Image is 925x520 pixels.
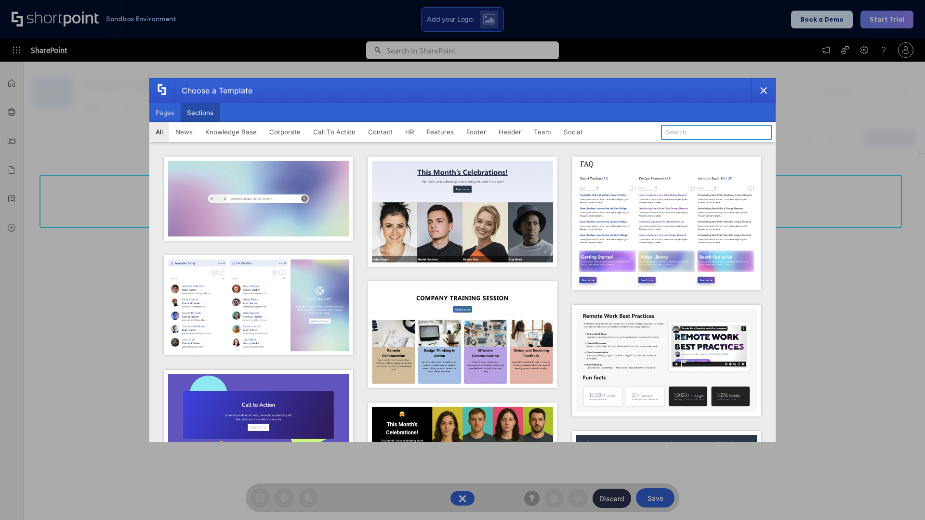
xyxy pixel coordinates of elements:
[149,122,169,142] button: All
[421,122,460,142] button: Features
[263,122,307,142] button: Corporate
[492,122,528,142] button: Header
[199,122,263,142] button: Knowledge Base
[149,103,181,122] button: Pages
[877,474,925,520] iframe: Chat Widget
[181,103,220,122] button: Sections
[460,122,492,142] button: Footer
[174,78,252,103] div: Choose a Template
[149,78,776,442] div: template selector
[169,122,199,142] button: News
[661,125,772,140] input: Search
[557,122,588,142] button: Social
[399,122,421,142] button: HR
[307,122,362,142] button: Call To Action
[362,122,399,142] button: Contact
[528,122,557,142] button: Team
